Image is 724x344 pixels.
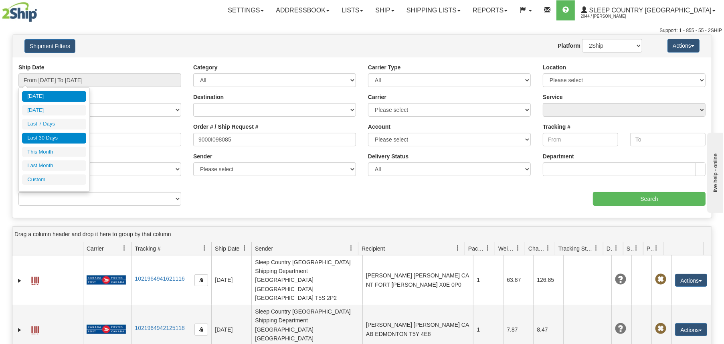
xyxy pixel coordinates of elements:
td: 1 [473,255,503,305]
a: Sender filter column settings [344,241,358,255]
img: logo2044.jpg [2,2,37,22]
input: To [630,133,706,146]
span: 2044 / [PERSON_NAME] [581,12,641,20]
a: Addressbook [270,0,336,20]
label: Service [543,93,563,101]
a: Weight filter column settings [511,241,525,255]
div: grid grouping header [12,227,712,242]
a: Settings [222,0,270,20]
li: Custom [22,174,86,185]
span: Weight [498,245,515,253]
span: Tracking Status [558,245,593,253]
label: Destination [193,93,224,101]
span: Pickup Not Assigned [655,274,666,285]
span: Pickup Status [647,245,653,253]
li: [DATE] [22,105,86,116]
div: live help - online [6,7,74,13]
label: Delivery Status [368,152,409,160]
span: Carrier [87,245,104,253]
label: Tracking # [543,123,570,131]
img: 20 - Canada Post [87,324,126,334]
a: Tracking Status filter column settings [589,241,603,255]
a: Shipment Issues filter column settings [629,241,643,255]
td: 63.87 [503,255,533,305]
li: Last 30 Days [22,133,86,144]
td: Sleep Country [GEOGRAPHIC_DATA] Shipping Department [GEOGRAPHIC_DATA] [GEOGRAPHIC_DATA] [GEOGRAPH... [251,255,362,305]
a: Reports [467,0,514,20]
input: Search [593,192,706,206]
a: Shipping lists [400,0,467,20]
iframe: chat widget [706,131,723,213]
span: Packages [468,245,485,253]
label: Order # / Ship Request # [193,123,259,131]
span: Charge [528,245,545,253]
label: Carrier [368,93,386,101]
li: Last 7 Days [22,119,86,130]
li: Last Month [22,160,86,171]
span: Shipment Issues [627,245,633,253]
a: Expand [16,326,24,334]
a: Label [31,273,39,286]
a: Ship Date filter column settings [238,241,251,255]
button: Actions [675,323,707,336]
a: Label [31,323,39,336]
a: Lists [336,0,369,20]
label: Carrier Type [368,63,400,71]
button: Actions [675,274,707,287]
a: 1021964942125118 [135,325,185,331]
a: 1021964941621116 [135,275,185,282]
label: Category [193,63,218,71]
a: Charge filter column settings [541,241,555,255]
label: Platform [558,42,580,50]
li: This Month [22,147,86,158]
a: Tracking # filter column settings [198,241,211,255]
td: [DATE] [211,255,251,305]
a: Carrier filter column settings [117,241,131,255]
span: Sleep Country [GEOGRAPHIC_DATA] [587,7,712,14]
a: Expand [16,277,24,285]
a: Packages filter column settings [481,241,495,255]
label: Department [543,152,574,160]
button: Actions [667,39,700,53]
button: Copy to clipboard [194,324,208,336]
td: [PERSON_NAME] [PERSON_NAME] CA NT FORT [PERSON_NAME] X0E 0P0 [362,255,473,305]
span: Tracking # [135,245,161,253]
div: Support: 1 - 855 - 55 - 2SHIP [2,27,722,34]
label: Location [543,63,566,71]
span: Pickup Not Assigned [655,323,666,334]
span: Ship Date [215,245,239,253]
label: Account [368,123,390,131]
span: Sender [255,245,273,253]
a: Sleep Country [GEOGRAPHIC_DATA] 2044 / [PERSON_NAME] [575,0,722,20]
label: Sender [193,152,212,160]
span: Delivery Status [607,245,613,253]
li: [DATE] [22,91,86,102]
input: From [543,133,618,146]
a: Ship [369,0,400,20]
img: 20 - Canada Post [87,275,126,285]
button: Shipment Filters [24,39,75,53]
a: Delivery Status filter column settings [609,241,623,255]
a: Pickup Status filter column settings [649,241,663,255]
a: Recipient filter column settings [451,241,465,255]
span: Unknown [615,274,626,285]
label: Ship Date [18,63,44,71]
span: Unknown [615,323,626,334]
span: Recipient [362,245,385,253]
td: 126.85 [533,255,563,305]
button: Copy to clipboard [194,274,208,286]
